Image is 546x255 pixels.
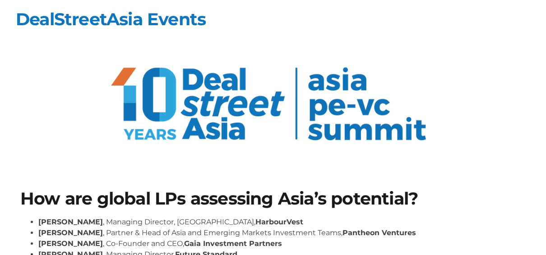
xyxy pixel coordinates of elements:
h1: How are global LPs assessing Asia’s potential? [20,190,526,207]
li: , Partner & Head of Asia and Emerging Markets Investment Teams, [38,228,526,238]
strong: Gaia Investment Partners [184,239,282,248]
strong: HarbourVest [255,218,303,226]
li: , Managing Director, [GEOGRAPHIC_DATA], [38,217,526,228]
a: DealStreetAsia Events [16,9,206,30]
strong: [PERSON_NAME] [38,239,103,248]
strong: [PERSON_NAME] [38,228,103,237]
li: , Co-Founder and CEO, [38,238,526,249]
strong: [PERSON_NAME] [38,218,103,226]
strong: Pantheon Ventures [342,228,416,237]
